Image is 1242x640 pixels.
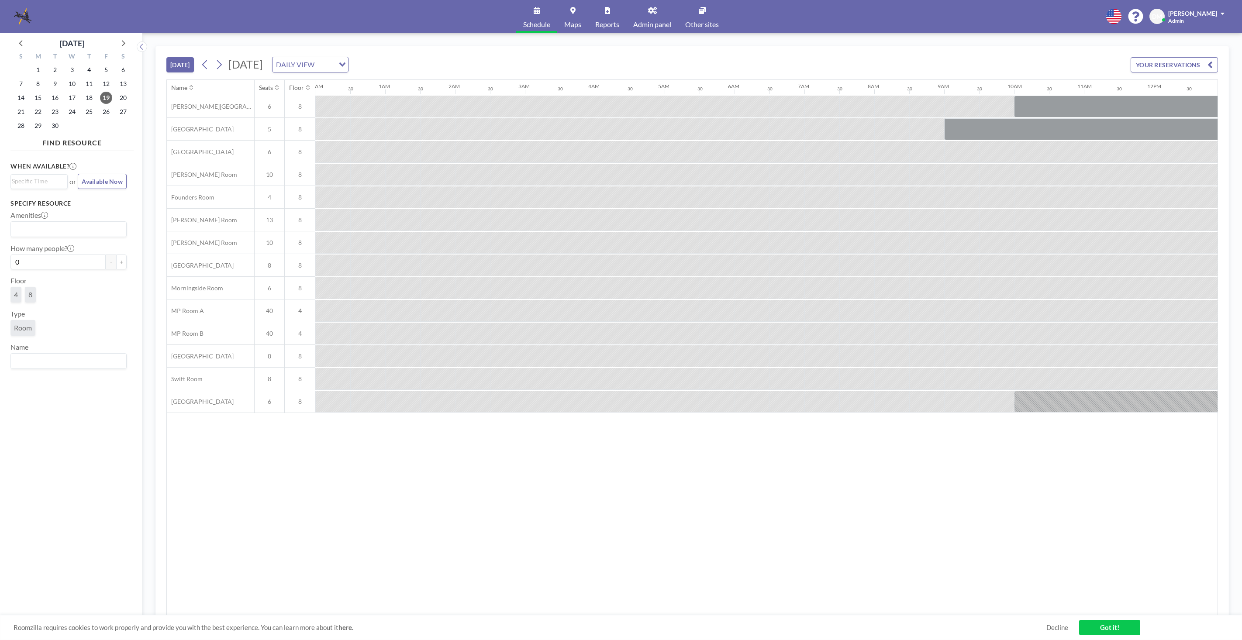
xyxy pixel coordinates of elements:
[523,21,550,28] span: Schedule
[588,83,600,89] div: 4AM
[83,64,95,76] span: Thursday, September 4, 2025
[348,86,353,92] div: 30
[167,352,234,360] span: [GEOGRAPHIC_DATA]
[255,375,284,383] span: 8
[15,106,27,118] span: Sunday, September 21, 2025
[100,78,112,90] span: Friday, September 12, 2025
[798,83,809,89] div: 7AM
[285,103,315,110] span: 8
[82,178,123,185] span: Available Now
[10,200,127,207] h3: Specify resource
[11,175,67,188] div: Search for option
[167,216,237,224] span: [PERSON_NAME] Room
[32,78,44,90] span: Monday, September 8, 2025
[32,64,44,76] span: Monday, September 1, 2025
[10,310,25,318] label: Type
[628,86,633,92] div: 30
[255,330,284,337] span: 40
[100,106,112,118] span: Friday, September 26, 2025
[228,58,263,71] span: [DATE]
[10,244,74,253] label: How many people?
[255,262,284,269] span: 8
[558,86,563,92] div: 30
[285,307,315,315] span: 4
[117,64,129,76] span: Saturday, September 6, 2025
[11,354,126,368] div: Search for option
[1131,57,1218,72] button: YOUR RESERVATIONS
[66,106,78,118] span: Wednesday, September 24, 2025
[259,84,273,92] div: Seats
[255,193,284,201] span: 4
[83,106,95,118] span: Thursday, September 25, 2025
[28,290,32,299] span: 8
[106,255,116,269] button: -
[1152,13,1162,21] span: DM
[1147,83,1161,89] div: 12PM
[14,8,31,25] img: organization-logo
[285,330,315,337] span: 4
[49,78,61,90] span: Tuesday, September 9, 2025
[1047,86,1052,92] div: 30
[30,52,47,63] div: M
[167,330,204,337] span: MP Room B
[255,307,284,315] span: 40
[488,86,493,92] div: 30
[255,171,284,179] span: 10
[100,92,112,104] span: Friday, September 19, 2025
[78,174,127,189] button: Available Now
[167,103,254,110] span: [PERSON_NAME][GEOGRAPHIC_DATA]
[49,64,61,76] span: Tuesday, September 2, 2025
[14,290,18,299] span: 4
[285,193,315,201] span: 8
[938,83,949,89] div: 9AM
[60,37,84,49] div: [DATE]
[97,52,114,63] div: F
[285,262,315,269] span: 8
[255,216,284,224] span: 13
[255,352,284,360] span: 8
[117,106,129,118] span: Saturday, September 27, 2025
[289,84,304,92] div: Floor
[171,84,187,92] div: Name
[338,623,353,631] a: here.
[32,120,44,132] span: Monday, September 29, 2025
[11,222,126,237] div: Search for option
[255,239,284,247] span: 10
[15,120,27,132] span: Sunday, September 28, 2025
[837,86,842,92] div: 30
[66,78,78,90] span: Wednesday, September 10, 2025
[285,148,315,156] span: 8
[767,86,773,92] div: 30
[49,120,61,132] span: Tuesday, September 30, 2025
[117,92,129,104] span: Saturday, September 20, 2025
[1007,83,1022,89] div: 10AM
[66,64,78,76] span: Wednesday, September 3, 2025
[728,83,739,89] div: 6AM
[1217,83,1228,89] div: 1PM
[285,375,315,383] span: 8
[167,193,214,201] span: Founders Room
[564,21,581,28] span: Maps
[13,52,30,63] div: S
[285,216,315,224] span: 8
[116,255,127,269] button: +
[66,92,78,104] span: Wednesday, September 17, 2025
[1079,620,1140,635] a: Got it!
[379,83,390,89] div: 1AM
[309,83,323,89] div: 12AM
[167,307,204,315] span: MP Room A
[166,57,194,72] button: [DATE]
[285,239,315,247] span: 8
[685,21,719,28] span: Other sites
[285,125,315,133] span: 8
[285,284,315,292] span: 8
[49,106,61,118] span: Tuesday, September 23, 2025
[12,176,62,186] input: Search for option
[47,52,64,63] div: T
[285,398,315,406] span: 8
[83,92,95,104] span: Thursday, September 18, 2025
[10,343,28,351] label: Name
[1187,86,1192,92] div: 30
[595,21,619,28] span: Reports
[868,83,879,89] div: 8AM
